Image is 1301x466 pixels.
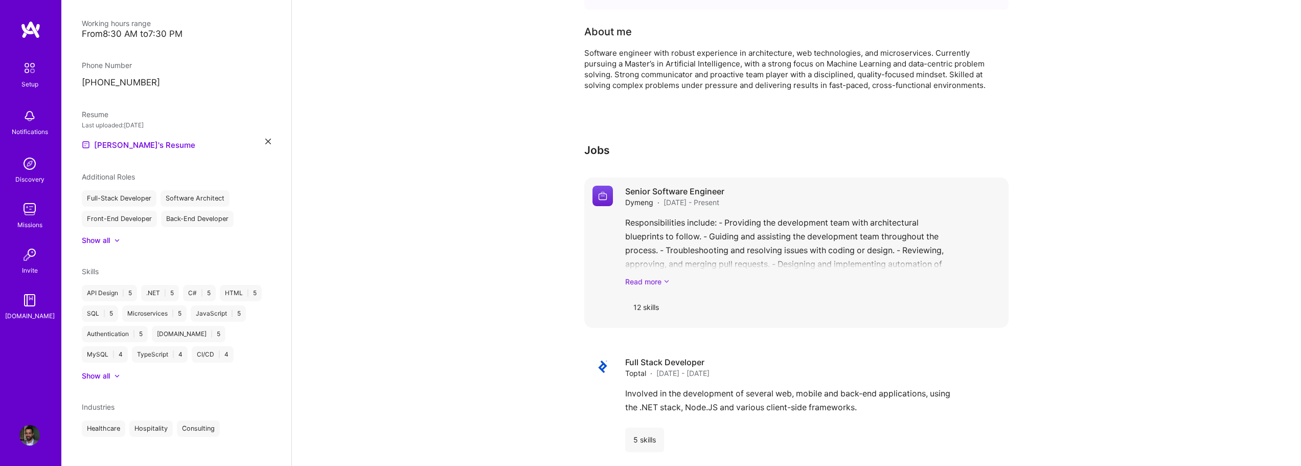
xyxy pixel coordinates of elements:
[177,420,220,437] div: Consulting
[231,309,233,318] span: |
[191,305,246,322] div: JavaScript 5
[584,144,1009,157] h3: Jobs
[21,79,38,90] div: Setup
[17,219,42,230] div: Missions
[17,425,42,446] a: User Avatar
[657,197,659,208] span: ·
[141,285,179,301] div: .NET 5
[625,276,1000,287] a: Read more
[220,285,262,301] div: HTML 5
[82,285,137,301] div: API Design 5
[82,371,110,381] div: Show all
[192,346,234,363] div: CI/CD 4
[19,199,40,219] img: teamwork
[247,289,249,297] span: |
[82,19,151,28] span: Working hours range
[82,77,271,89] p: [PHONE_NUMBER]
[584,48,993,91] div: Software engineer with robust experience in architecture, web technologies, and microservices. Cu...
[132,346,188,363] div: TypeScript 4
[15,174,44,185] div: Discovery
[82,190,156,207] div: Full-Stack Developer
[625,186,724,197] h4: Senior Software Engineer
[82,235,110,246] div: Show all
[625,428,664,452] div: 5 skills
[82,267,99,276] span: Skills
[20,20,41,39] img: logo
[112,350,115,359] span: |
[265,139,271,144] i: icon Close
[201,289,203,297] span: |
[592,357,613,377] img: Company logo
[19,290,40,310] img: guide book
[211,330,213,338] span: |
[82,29,271,39] div: From 8:30 AM to 7:30 PM
[103,309,105,318] span: |
[82,403,115,411] span: Industries
[82,141,90,149] img: Resume
[625,197,653,208] span: Dymeng
[82,211,157,227] div: Front-End Developer
[218,350,220,359] span: |
[656,368,710,379] span: [DATE] - [DATE]
[12,126,48,137] div: Notifications
[584,24,632,39] div: About me
[122,289,124,297] span: |
[133,330,135,338] span: |
[82,326,148,342] div: Authentication 5
[82,139,195,151] a: [PERSON_NAME]'s Resume
[664,276,670,287] i: icon ArrowDownSecondaryDark
[19,106,40,126] img: bell
[82,172,135,181] span: Additional Roles
[161,190,230,207] div: Software Architect
[164,289,166,297] span: |
[172,309,174,318] span: |
[584,24,632,39] div: Tell us a little about yourself
[183,285,216,301] div: C# 5
[5,310,55,321] div: [DOMAIN_NAME]
[161,211,234,227] div: Back-End Developer
[650,368,652,379] span: ·
[19,425,40,446] img: User Avatar
[19,245,40,265] img: Invite
[172,350,174,359] span: |
[129,420,173,437] div: Hospitality
[664,197,719,208] span: [DATE] - Present
[152,326,225,342] div: [DOMAIN_NAME] 5
[82,120,271,130] div: Last uploaded: [DATE]
[625,368,646,379] span: Toptal
[122,305,187,322] div: Microservices 5
[19,57,40,79] img: setup
[625,295,667,320] div: 12 skills
[22,265,38,276] div: Invite
[82,346,128,363] div: MySQL 4
[19,153,40,174] img: discovery
[82,420,125,437] div: Healthcare
[625,357,710,368] h4: Full Stack Developer
[82,61,132,70] span: Phone Number
[592,186,613,206] img: Company logo
[82,110,108,119] span: Resume
[82,305,118,322] div: SQL 5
